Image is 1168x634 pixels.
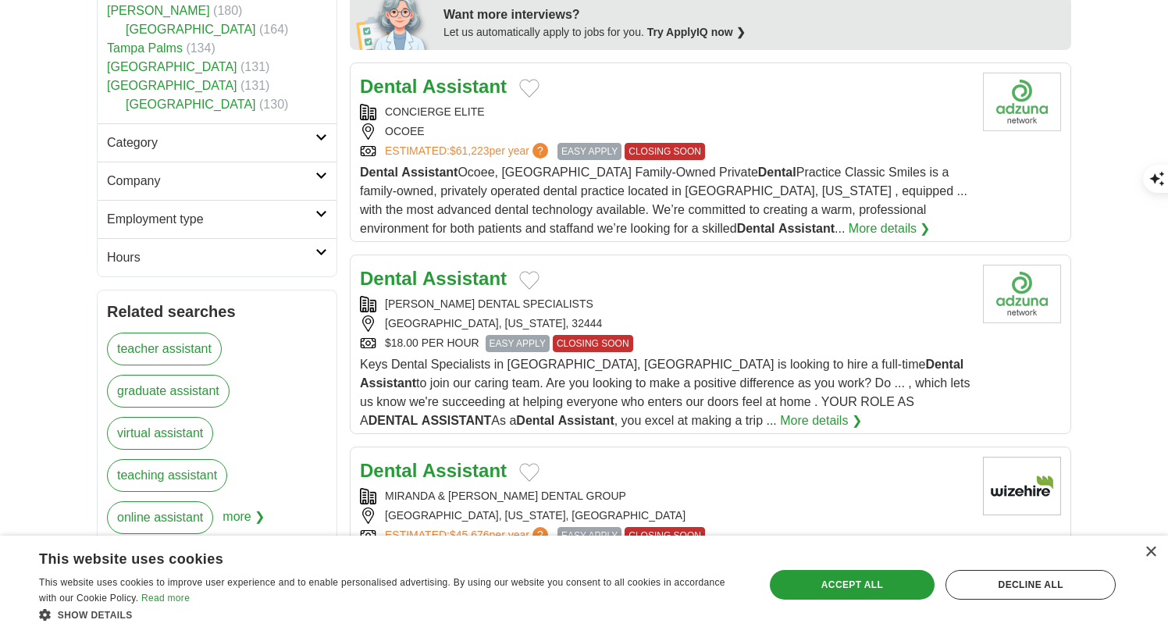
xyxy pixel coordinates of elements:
div: Accept all [770,570,935,600]
div: $18.00 PER HOUR [360,335,970,352]
strong: Dental [360,166,398,179]
strong: Dental [758,166,796,179]
strong: DENTAL [369,414,418,427]
a: virtual assistant [107,417,213,450]
span: more ❯ [223,501,265,543]
a: ESTIMATED:$45,676per year? [385,527,551,544]
a: Category [98,123,337,162]
strong: Dental [925,358,963,371]
button: Add to favorite jobs [519,79,539,98]
strong: Assistant [422,460,507,481]
a: Hours [98,238,337,276]
span: EASY APPLY [486,335,550,352]
h2: Company [107,172,315,191]
span: (131) [240,79,269,92]
div: Want more interviews? [443,5,1062,24]
span: CLOSING SOON [625,143,705,160]
div: OCOEE [360,123,970,140]
a: Read more, opens a new window [141,593,190,604]
strong: Dental [360,76,417,97]
span: Show details [58,610,133,621]
div: [PERSON_NAME] DENTAL SPECIALISTS [360,296,970,312]
a: online assistant [107,501,213,534]
a: teaching assistant [107,459,227,492]
span: (131) [240,60,269,73]
span: (134) [186,41,215,55]
h2: Hours [107,248,315,267]
div: [GEOGRAPHIC_DATA], [US_STATE], [GEOGRAPHIC_DATA] [360,508,970,524]
div: Decline all [945,570,1116,600]
strong: Assistant [422,268,507,289]
div: Show details [39,607,742,622]
h2: Employment type [107,210,315,229]
span: (130) [259,98,288,111]
strong: Dental [360,460,417,481]
div: [GEOGRAPHIC_DATA], [US_STATE], 32444 [360,315,970,332]
span: $45,676 [450,529,490,541]
a: Company [98,162,337,200]
strong: Assistant [360,376,416,390]
a: [GEOGRAPHIC_DATA] [107,60,237,73]
img: Company logo [983,73,1061,131]
div: Let us automatically apply to jobs for you. [443,24,1062,41]
a: Try ApplyIQ now ❯ [647,26,746,38]
span: EASY APPLY [557,527,621,544]
span: CLOSING SOON [553,335,633,352]
span: (180) [213,4,242,17]
span: This website uses cookies to improve user experience and to enable personalised advertising. By u... [39,577,725,604]
span: Keys Dental Specialists in [GEOGRAPHIC_DATA], [GEOGRAPHIC_DATA] is looking to hire a full-time to... [360,358,970,427]
img: Company logo [983,457,1061,515]
a: Tampa Palms [107,41,183,55]
div: MIRANDA & [PERSON_NAME] DENTAL GROUP [360,488,970,504]
span: CLOSING SOON [625,527,705,544]
strong: Assistant [422,76,507,97]
span: Ocoee, [GEOGRAPHIC_DATA] Family-Owned Private Practice Classic Smiles is a family-owned, privatel... [360,166,967,235]
a: [GEOGRAPHIC_DATA] [126,98,256,111]
span: $61,223 [450,144,490,157]
div: CONCIERGE ELITE [360,104,970,120]
strong: Assistant [778,222,835,235]
span: ? [532,143,548,158]
a: Dental Assistant [360,460,507,481]
div: Close [1145,547,1156,558]
a: More details ❯ [780,411,862,430]
span: ? [532,527,548,543]
a: More details ❯ [849,219,931,238]
strong: Assistant [401,166,458,179]
a: Dental Assistant [360,268,507,289]
button: Add to favorite jobs [519,271,539,290]
a: ESTIMATED:$61,223per year? [385,143,551,160]
strong: ASSISTANT [422,414,491,427]
img: Company logo [983,265,1061,323]
h2: Related searches [107,300,327,323]
a: [GEOGRAPHIC_DATA] [126,23,256,36]
span: EASY APPLY [557,143,621,160]
strong: Dental [516,414,554,427]
a: graduate assistant [107,375,230,408]
button: Add to favorite jobs [519,463,539,482]
a: Dental Assistant [360,76,507,97]
strong: Dental [737,222,775,235]
div: This website uses cookies [39,545,703,568]
a: [GEOGRAPHIC_DATA] [107,79,237,92]
a: Employment type [98,200,337,238]
strong: Dental [360,268,417,289]
h2: Category [107,134,315,152]
a: teacher assistant [107,333,222,365]
span: (164) [259,23,288,36]
strong: Assistant [558,414,614,427]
